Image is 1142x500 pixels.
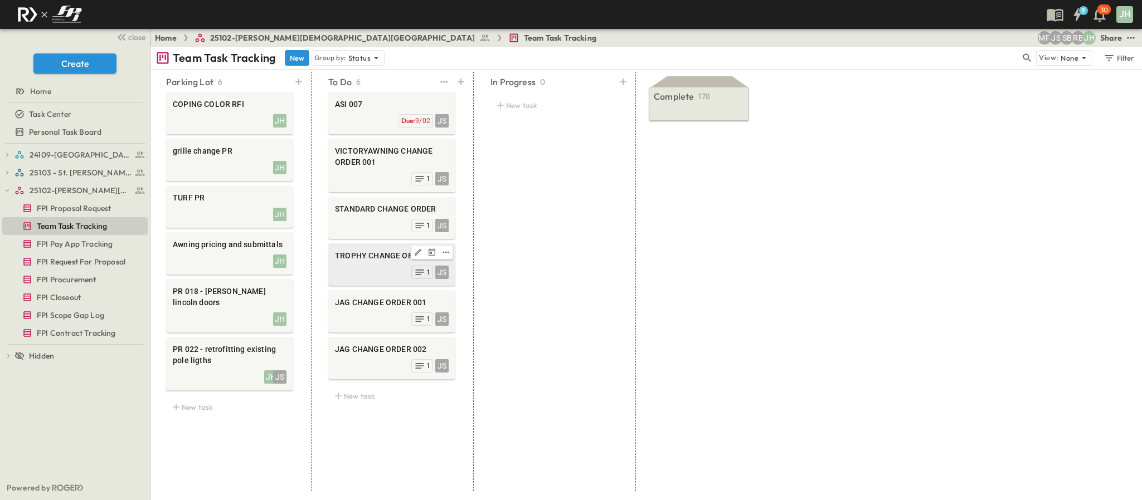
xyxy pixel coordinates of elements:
[37,220,107,232] span: Team Task Tracking
[2,199,148,217] div: FPI Proposal Requesttest
[166,279,293,332] div: PR 018 - [PERSON_NAME] lincoln doorsJH
[335,203,449,214] span: STANDARD CHANGE ORDER
[328,139,455,192] div: VICTORYAWNING CHANGE ORDER 001JS1
[210,32,475,43] span: 25102-[PERSON_NAME][DEMOGRAPHIC_DATA][GEOGRAPHIC_DATA]
[2,290,145,305] a: FPI Closeout
[14,165,145,180] a: 25103 - St. [PERSON_NAME] Phase 2
[1039,52,1058,64] p: View:
[273,161,286,174] div: JH
[29,109,71,120] span: Task Center
[166,139,293,181] div: grille change PRJH
[435,312,449,326] div: JS
[2,218,145,234] a: Team Task Tracking
[490,75,536,89] p: In Progress
[411,246,425,259] button: Edit
[2,235,148,253] div: FPI Pay App Trackingtest
[335,344,449,355] span: JAG CHANGE ORDER 002
[218,76,222,87] p: 6
[2,325,145,341] a: FPI Contract Tracking
[435,114,449,128] div: JS
[173,192,286,203] span: TURF PR
[273,254,286,268] div: JH
[173,239,286,250] span: Awning pricing and submittals
[2,306,148,324] div: FPI Scope Gap Logtest
[435,266,449,279] div: JS
[540,76,545,87] p: 0
[30,185,132,196] span: 25102-Christ The Redeemer Anglican Church
[335,297,449,308] span: JAG CHANGE ORDER 001
[166,337,293,390] div: PR 022 - retrofitting existing pole ligthsJHJS
[1038,31,1051,45] div: Monica Pruteanu (mpruteanu@fpibuilders.com)
[37,238,113,249] span: FPI Pay App Tracking
[435,219,449,232] div: JS
[1103,52,1135,64] div: Filter
[2,254,145,269] a: FPI Request For Proposal
[29,126,101,138] span: Personal Task Board
[1060,31,1073,45] div: Sterling Barnett (sterling@fpibuilders.com)
[1100,32,1122,43] div: Share
[335,99,449,110] span: ASI 007
[2,84,145,99] a: Home
[2,236,145,252] a: FPI Pay App Tracking
[438,74,451,90] button: test
[425,246,439,259] button: Tracking Date Menu
[2,106,145,122] a: Task Center
[314,52,346,63] p: Group by:
[2,253,148,271] div: FPI Request For Proposaltest
[37,327,116,339] span: FPI Contract Tracking
[273,370,286,384] div: JS
[328,337,455,379] div: JAG CHANGE ORDER 002JS1
[2,288,148,306] div: FPI Closeouttest
[273,208,286,221] div: JH
[173,344,286,366] span: PR 022 - retrofitting existing pole ligths
[37,256,125,267] span: FPI Request For Proposal
[1061,52,1078,63] p: None
[1115,5,1134,24] button: JH
[2,217,148,235] div: Team Task Trackingtest
[14,147,145,163] a: 24109-St. Teresa of Calcutta Parish Hall
[29,350,54,361] span: Hidden
[1124,31,1138,45] button: test
[155,32,603,43] nav: breadcrumbs
[328,290,455,332] div: JAG CHANGE ORDER 001JS1
[155,32,177,43] a: Home
[2,307,145,323] a: FPI Scope Gap Log
[166,399,293,415] div: New task
[173,286,286,308] span: PR 018 - [PERSON_NAME] lincoln doors
[415,117,430,125] span: 9/02
[1082,31,1096,45] div: Jose Hurtado (jhurtado@fpibuilders.com)
[166,75,213,89] p: Parking Lot
[2,164,148,182] div: 25103 - St. [PERSON_NAME] Phase 2test
[273,114,286,128] div: JH
[30,149,132,160] span: 24109-St. Teresa of Calcutta Parish Hall
[2,200,145,216] a: FPI Proposal Request
[335,250,449,261] span: TROPHY CHANGE ORDER 001
[112,29,148,45] button: close
[173,145,286,156] span: grille change PR
[1100,6,1108,14] p: 30
[37,310,104,321] span: FPI Scope Gap Log
[33,53,116,73] button: Create
[1081,6,1085,15] h6: 9
[30,167,132,178] span: 25103 - St. [PERSON_NAME] Phase 2
[1071,31,1085,45] div: Regina Barnett (rbarnett@fpibuilders.com)
[1116,6,1133,23] div: JH
[328,75,352,89] p: To Do
[356,76,361,87] p: 6
[435,359,449,372] div: JS
[654,90,694,103] p: Complete
[1099,50,1138,66] button: Filter
[2,271,148,288] div: FPI Procurementtest
[348,52,371,63] p: Status
[401,116,415,125] span: Due:
[14,183,145,198] a: 25102-Christ The Redeemer Anglican Church
[426,268,430,277] span: 1
[2,124,145,140] a: Personal Task Board
[2,146,148,164] div: 24109-St. Teresa of Calcutta Parish Halltest
[2,324,148,342] div: FPI Contract Trackingtest
[273,312,286,326] div: JH
[426,221,430,230] span: 1
[2,182,148,199] div: 25102-Christ The Redeemer Anglican Churchtest
[37,274,96,285] span: FPI Procurement
[128,32,145,43] span: close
